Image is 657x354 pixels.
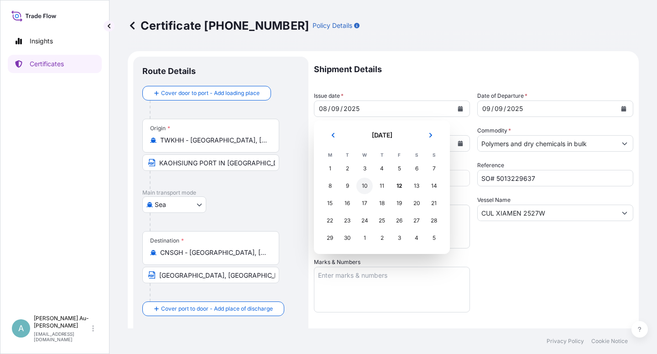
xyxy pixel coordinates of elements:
[391,195,407,211] div: Friday, 19 September 2025
[323,128,343,143] button: Previous
[374,212,390,229] div: Thursday, 25 September 2025
[322,178,338,194] div: Monday, 8 September 2025 selected
[356,195,373,211] div: Wednesday, 17 September 2025
[314,121,450,254] section: Calendar
[128,18,309,33] p: Certificate [PHONE_NUMBER]
[426,178,442,194] div: Sunday, 14 September 2025
[408,195,425,211] div: Saturday, 20 September 2025
[408,212,425,229] div: Saturday, 27 September 2025
[322,160,338,177] div: Monday, 1 September 2025
[373,150,391,160] th: T
[356,178,373,194] div: Wednesday, 10 September 2025
[391,230,407,246] div: Friday, 3 October 2025
[339,230,355,246] div: Tuesday, 30 September 2025
[349,131,415,140] h2: [DATE]
[356,160,373,177] div: Wednesday, 3 September 2025
[408,178,425,194] div: Saturday, 13 September 2025
[426,230,442,246] div: Sunday, 5 October 2025
[322,195,338,211] div: Monday, 15 September 2025
[374,230,390,246] div: Thursday, 2 October 2025
[321,150,339,160] th: M
[339,150,356,160] th: T
[391,178,407,194] div: Today, Friday, 12 September 2025
[426,212,442,229] div: Sunday, 28 September 2025
[313,21,352,30] p: Policy Details
[374,160,390,177] div: Thursday, 4 September 2025
[374,178,390,194] div: Thursday, 11 September 2025
[339,195,355,211] div: Tuesday, 16 September 2025
[408,150,425,160] th: S
[356,212,373,229] div: Wednesday, 24 September 2025
[356,150,373,160] th: W
[391,212,407,229] div: Friday, 26 September 2025
[321,128,443,247] div: September 2025
[339,212,355,229] div: Tuesday, 23 September 2025
[408,230,425,246] div: Saturday, 4 October 2025
[322,212,338,229] div: Monday, 22 September 2025
[321,150,443,247] table: September 2025
[391,150,408,160] th: F
[421,128,441,143] button: Next
[374,195,390,211] div: Thursday, 18 September 2025
[356,230,373,246] div: Wednesday, 1 October 2025
[408,160,425,177] div: Saturday, 6 September 2025
[339,160,355,177] div: Tuesday, 2 September 2025
[339,178,355,194] div: Tuesday, 9 September 2025
[391,160,407,177] div: Friday, 5 September 2025
[322,230,338,246] div: Monday, 29 September 2025
[425,150,443,160] th: S
[426,160,442,177] div: Sunday, 7 September 2025
[426,195,442,211] div: Sunday, 21 September 2025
